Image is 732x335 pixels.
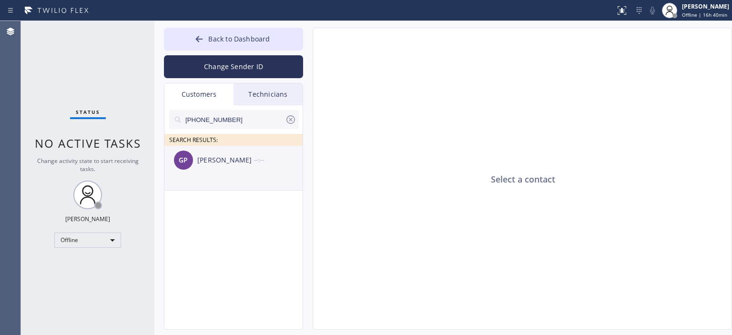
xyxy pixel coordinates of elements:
button: Back to Dashboard [164,28,303,51]
span: SEARCH RESULTS: [169,136,218,144]
span: Back to Dashboard [208,34,270,43]
button: Change Sender ID [164,55,303,78]
div: Customers [164,83,234,105]
span: Offline | 16h 40min [682,11,727,18]
div: [PERSON_NAME] [65,215,110,223]
div: [PERSON_NAME] [197,155,254,166]
span: Change activity state to start receiving tasks. [37,157,139,173]
input: Search [184,110,285,129]
div: --:-- [254,154,304,165]
span: No active tasks [35,135,141,151]
button: Mute [646,4,659,17]
div: Technicians [234,83,303,105]
div: [PERSON_NAME] [682,2,729,10]
span: GP [179,155,188,166]
span: Status [76,109,100,115]
div: Offline [54,233,121,248]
